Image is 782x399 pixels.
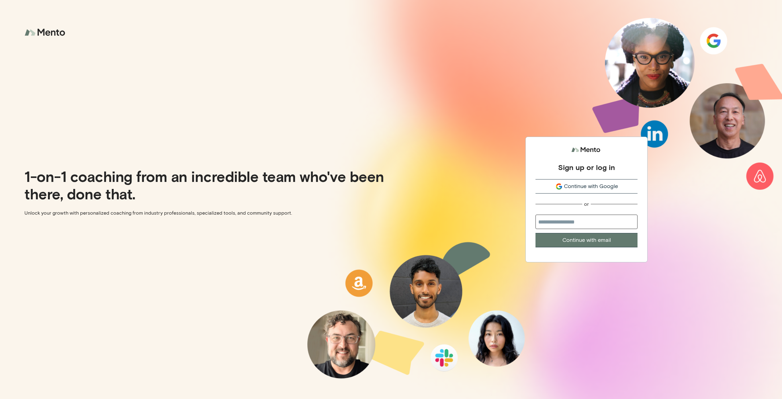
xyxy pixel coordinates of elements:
[535,179,638,194] button: Continue with Google
[571,144,602,156] img: logo.svg
[24,168,386,202] p: 1-on-1 coaching from an incredible team who've been there, done that.
[584,201,589,207] div: or
[564,182,618,190] span: Continue with Google
[24,209,386,217] p: Unlock your growth with personalized coaching from industry professionals, specialized tools, and...
[558,163,615,172] div: Sign up or log in
[535,233,638,247] button: Continue with email
[24,24,67,41] img: logo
